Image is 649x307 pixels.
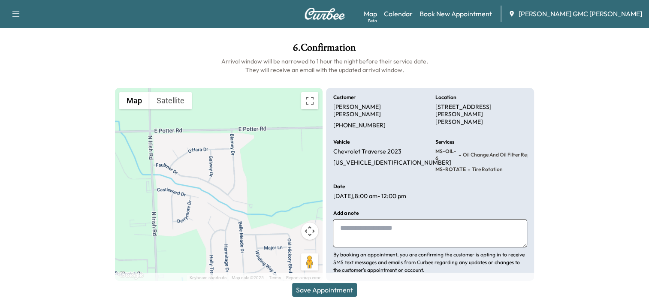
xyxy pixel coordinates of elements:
[384,9,413,19] a: Calendar
[333,103,425,118] p: [PERSON_NAME] [PERSON_NAME]
[461,151,555,158] span: Oil Change and Oil Filter Replacement - 6 Qt
[292,283,357,297] button: Save Appointment
[333,122,385,129] p: [PHONE_NUMBER]
[333,211,358,216] h6: Add a note
[457,150,461,159] span: -
[301,223,318,240] button: Map camera controls
[333,159,451,167] p: [US_VEHICLE_IDENTIFICATION_NUMBER]
[470,166,503,173] span: Tire Rotation
[333,148,401,156] p: Chevrolet Traverse 2023
[119,92,149,109] button: Show street map
[149,92,192,109] button: Show satellite imagery
[420,9,492,19] a: Book New Appointment
[301,92,318,109] button: Toggle fullscreen view
[435,95,456,100] h6: Location
[519,9,642,19] span: [PERSON_NAME] GMC [PERSON_NAME]
[435,103,527,126] p: [STREET_ADDRESS][PERSON_NAME][PERSON_NAME]
[435,166,466,173] span: MS-ROTATE
[364,9,377,19] a: MapBeta
[333,184,344,189] h6: Date
[115,57,534,74] h6: Arrival window will be narrowed to 1 hour the night before their service date. They will receive ...
[333,251,527,274] p: By booking an appointment, you are confirming the customer is opting in to receive SMS text messa...
[368,18,377,24] div: Beta
[333,139,349,144] h6: Vehicle
[301,253,318,271] button: Drag Pegman onto the map to open Street View
[435,148,457,162] span: MS-OIL-6
[435,139,454,144] h6: Services
[115,42,534,57] h1: 6 . Confirmation
[117,270,145,281] img: Google
[117,270,145,281] a: Open this area in Google Maps (opens a new window)
[333,193,406,200] p: [DATE] , 8:00 am - 12:00 pm
[466,165,470,174] span: -
[333,95,355,100] h6: Customer
[304,8,345,20] img: Curbee Logo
